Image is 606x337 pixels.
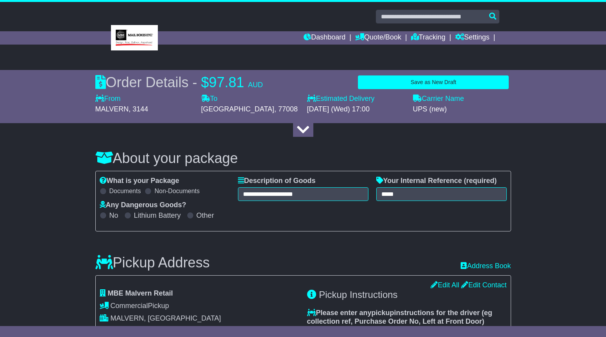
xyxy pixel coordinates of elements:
span: MBE Malvern Retail [108,289,173,297]
label: Your Internal Reference (required) [376,177,497,185]
label: From [95,95,121,103]
label: Estimated Delivery [307,95,405,103]
label: Non-Documents [154,187,200,195]
label: To [201,95,218,103]
span: MALVERN, [GEOGRAPHIC_DATA] [111,314,221,322]
a: Settings [455,31,490,45]
label: Other [197,212,214,220]
label: Carrier Name [413,95,464,103]
div: Pickup [100,302,299,310]
span: MALVERN [95,105,129,113]
span: $ [201,74,209,90]
div: [DATE] (Wed) 17:00 [307,105,405,114]
span: 97.81 [209,74,244,90]
label: Documents [109,187,141,195]
label: No [109,212,118,220]
span: , 3144 [129,105,148,113]
label: Description of Goods [238,177,316,185]
a: Tracking [411,31,445,45]
label: What is your Package [100,177,179,185]
span: pickup [372,309,394,317]
label: Any Dangerous Goods? [100,201,186,210]
h3: About your package [95,151,511,166]
span: Pickup Instructions [319,289,397,300]
span: [GEOGRAPHIC_DATA] [201,105,274,113]
span: eg collection ref, Purchase Order No, Left at Front Door [307,309,492,325]
img: MBE Malvern [111,25,158,50]
a: Dashboard [304,31,345,45]
a: Address Book [461,262,511,271]
span: Commercial [111,302,148,310]
label: Please enter any instructions for the driver ( ) [307,309,507,326]
label: Lithium Battery [134,212,181,220]
button: Save as New Draft [358,75,509,89]
a: Edit All [431,281,459,289]
a: Quote/Book [355,31,401,45]
h3: Pickup Address [95,255,210,271]
span: , 77008 [274,105,298,113]
span: AUD [248,81,263,89]
div: Order Details - [95,74,263,91]
div: UPS (new) [413,105,511,114]
a: Edit Contact [461,281,506,289]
